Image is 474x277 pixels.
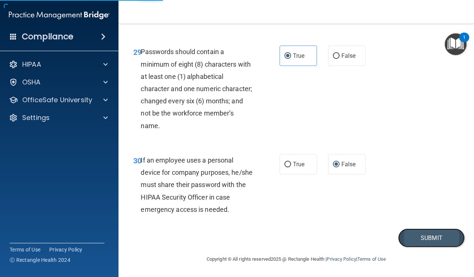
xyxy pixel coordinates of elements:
span: True [293,52,304,59]
a: Terms of Use [357,256,386,262]
a: HIPAA [9,60,108,69]
a: OSHA [9,78,108,87]
a: Privacy Policy [327,256,356,262]
div: Copyright © All rights reserved 2025 @ Rectangle Health | | [161,247,431,271]
a: Settings [9,113,108,122]
span: False [341,52,356,59]
p: OfficeSafe University [22,96,92,104]
span: If an employee uses a personal device for company purposes, he/she must share their password with... [141,156,253,213]
div: 1 [463,37,465,47]
input: True [284,53,291,59]
input: False [333,162,340,167]
img: PMB logo [9,8,110,23]
span: 29 [133,48,141,57]
a: Terms of Use [10,246,40,253]
span: False [341,161,356,168]
button: Submit [398,228,465,247]
span: Passwords should contain a minimum of eight (8) characters with at least one (1) alphabetical cha... [141,48,252,129]
a: OfficeSafe University [9,96,108,104]
input: False [333,53,340,59]
iframe: Drift Widget Chat Controller [437,226,465,254]
p: OSHA [22,78,41,87]
a: Privacy Policy [49,246,83,253]
h4: Compliance [22,31,73,42]
button: Open Resource Center, 1 new notification [445,33,467,55]
p: Settings [22,113,50,122]
input: True [284,162,291,167]
span: 30 [133,156,141,165]
p: HIPAA [22,60,41,69]
span: True [293,161,304,168]
span: Ⓒ Rectangle Health 2024 [10,256,70,264]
